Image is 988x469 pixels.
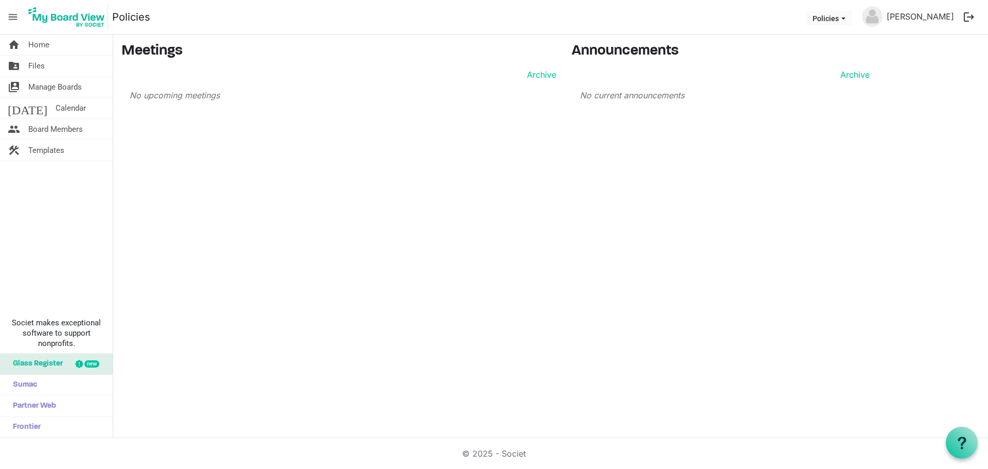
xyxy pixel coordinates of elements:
a: Policies [112,7,150,27]
span: construction [8,140,20,161]
button: Policies dropdownbutton [806,11,852,25]
a: My Board View Logo [25,4,112,30]
span: home [8,34,20,55]
p: No current announcements [580,89,870,101]
div: new [84,360,99,368]
span: Templates [28,140,64,161]
span: Societ makes exceptional software to support nonprofits. [5,318,108,349]
span: Partner Web [8,396,56,416]
h3: Announcements [572,43,878,60]
span: Frontier [8,417,41,438]
img: no-profile-picture.svg [862,6,883,27]
span: Board Members [28,119,83,140]
span: Manage Boards [28,77,82,97]
img: My Board View Logo [25,4,108,30]
a: [PERSON_NAME] [883,6,958,27]
a: © 2025 - Societ [462,448,526,459]
span: Home [28,34,49,55]
h3: Meetings [121,43,556,60]
a: Archive [523,68,556,81]
span: people [8,119,20,140]
span: [DATE] [8,98,47,118]
a: Archive [836,68,870,81]
p: No upcoming meetings [130,89,556,101]
span: Sumac [8,375,37,395]
button: logout [958,6,980,28]
span: folder_shared [8,56,20,76]
span: Files [28,56,45,76]
span: switch_account [8,77,20,97]
span: Glass Register [8,354,63,374]
span: menu [3,7,23,27]
span: Calendar [56,98,86,118]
